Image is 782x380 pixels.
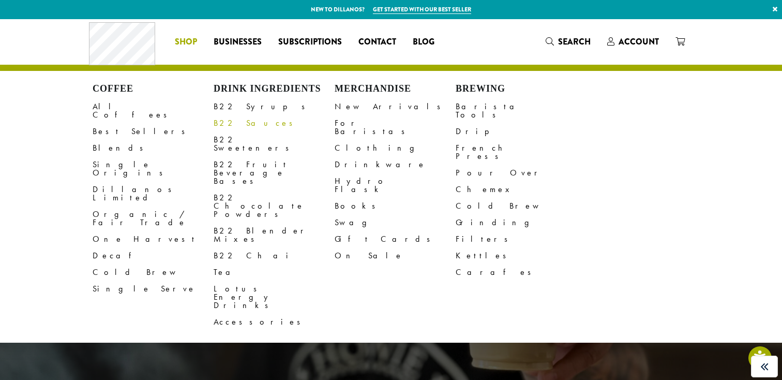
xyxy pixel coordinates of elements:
[335,214,456,231] a: Swag
[175,36,197,49] span: Shop
[456,98,577,123] a: Barista Tools
[335,140,456,156] a: Clothing
[413,36,434,49] span: Blog
[456,83,577,95] h4: Brewing
[93,156,214,181] a: Single Origins
[335,173,456,198] a: Hydro Flask
[93,231,214,247] a: One Harvest
[93,181,214,206] a: Dillanos Limited
[214,98,335,115] a: B22 Syrups
[456,198,577,214] a: Cold Brew
[93,123,214,140] a: Best Sellers
[456,140,577,165] a: French Press
[93,264,214,281] a: Cold Brew
[214,36,262,49] span: Businesses
[93,83,214,95] h4: Coffee
[456,231,577,247] a: Filters
[214,264,335,281] a: Tea
[456,247,577,264] a: Kettles
[93,247,214,264] a: Decaf
[93,206,214,231] a: Organic / Fair Trade
[335,231,456,247] a: Gift Cards
[214,281,335,314] a: Lotus Energy Drinks
[214,83,335,95] h4: Drink Ingredients
[619,36,659,48] span: Account
[93,281,214,297] a: Single Serve
[93,140,214,156] a: Blends
[456,123,577,140] a: Drip
[456,264,577,281] a: Carafes
[214,131,335,156] a: B22 Sweeteners
[456,181,577,198] a: Chemex
[456,165,577,181] a: Pour Over
[214,115,335,131] a: B22 Sauces
[93,98,214,123] a: All Coffees
[537,33,599,50] a: Search
[214,189,335,223] a: B22 Chocolate Powders
[335,98,456,115] a: New Arrivals
[358,36,396,49] span: Contact
[167,34,205,50] a: Shop
[456,214,577,231] a: Grinding
[335,156,456,173] a: Drinkware
[373,5,471,14] a: Get started with our best seller
[214,314,335,330] a: Accessories
[214,247,335,264] a: B22 Chai
[214,156,335,189] a: B22 Fruit Beverage Bases
[335,198,456,214] a: Books
[278,36,342,49] span: Subscriptions
[214,223,335,247] a: B22 Blender Mixes
[558,36,591,48] span: Search
[335,83,456,95] h4: Merchandise
[335,115,456,140] a: For Baristas
[335,247,456,264] a: On Sale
